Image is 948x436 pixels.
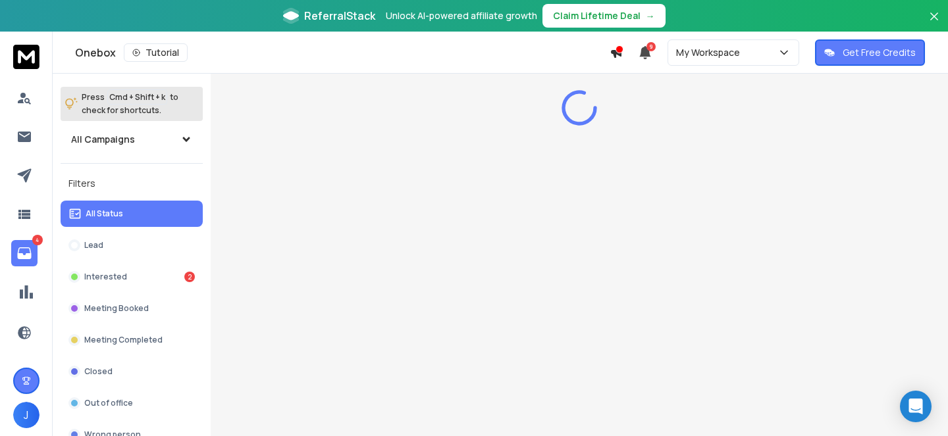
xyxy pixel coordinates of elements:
p: Lead [84,240,103,251]
p: Interested [84,272,127,282]
span: Cmd + Shift + k [107,89,167,105]
p: 4 [32,235,43,245]
button: Get Free Credits [815,39,925,66]
button: All Campaigns [61,126,203,153]
button: Claim Lifetime Deal→ [542,4,666,28]
h3: Filters [61,174,203,193]
p: Meeting Booked [84,303,149,314]
a: 4 [11,240,38,266]
span: 9 [646,42,656,51]
button: J [13,402,39,428]
button: All Status [61,201,203,227]
button: Meeting Booked [61,295,203,322]
p: Press to check for shortcuts. [82,91,178,117]
div: Open Intercom Messenger [900,391,932,422]
button: Tutorial [124,43,188,62]
button: Interested2 [61,264,203,290]
h1: All Campaigns [71,133,135,146]
p: My Workspace [676,46,745,59]
button: Out of office [61,390,203,416]
span: → [646,9,655,22]
button: Close banner [926,8,943,39]
p: All Status [86,208,123,219]
button: Closed [61,358,203,385]
div: 2 [184,272,195,282]
div: Onebox [75,43,610,62]
p: Out of office [84,398,133,408]
p: Get Free Credits [843,46,916,59]
p: Closed [84,366,113,377]
button: Meeting Completed [61,327,203,353]
button: Lead [61,232,203,258]
p: Meeting Completed [84,335,163,345]
p: Unlock AI-powered affiliate growth [386,9,537,22]
span: ReferralStack [304,8,375,24]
